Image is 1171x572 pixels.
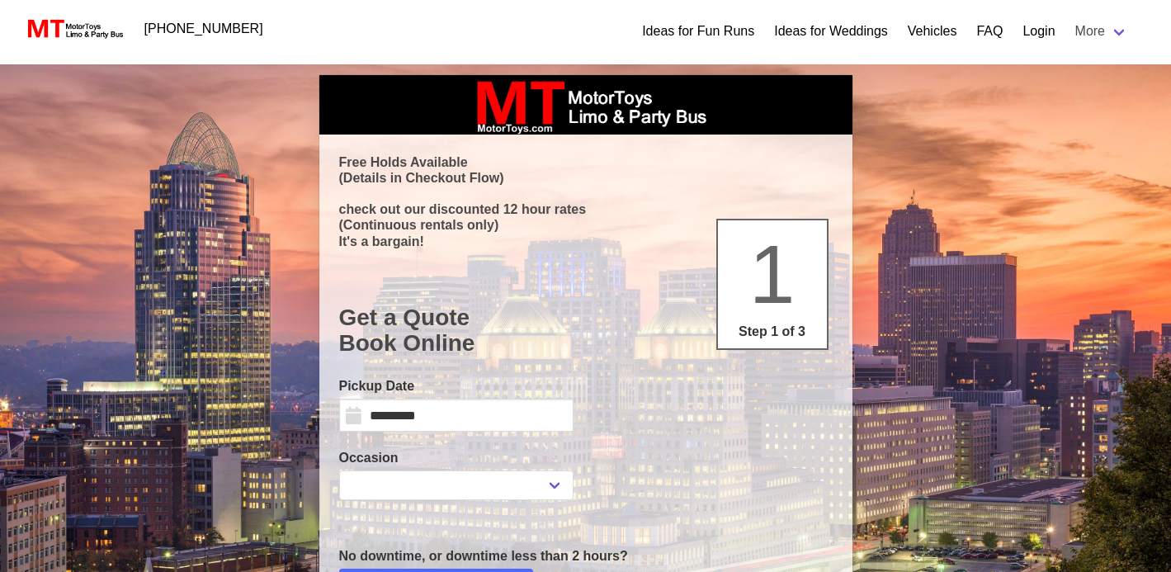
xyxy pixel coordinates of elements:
label: Pickup Date [339,376,574,396]
a: Login [1022,21,1055,41]
label: Occasion [339,448,574,468]
a: More [1065,15,1138,48]
p: (Details in Checkout Flow) [339,170,833,186]
a: Ideas for Weddings [774,21,888,41]
p: It's a bargain! [339,234,833,249]
p: check out our discounted 12 hour rates [339,201,833,217]
a: [PHONE_NUMBER] [135,12,273,45]
a: Ideas for Fun Runs [642,21,754,41]
a: Vehicles [908,21,957,41]
p: Step 1 of 3 [725,322,820,342]
img: box_logo_brand.jpeg [462,75,710,135]
p: No downtime, or downtime less than 2 hours? [339,546,833,566]
span: 1 [749,228,796,320]
p: (Continuous rentals only) [339,217,833,233]
img: MotorToys Logo [23,17,125,40]
a: FAQ [976,21,1003,41]
h1: Get a Quote Book Online [339,305,833,357]
p: Free Holds Available [339,154,833,170]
